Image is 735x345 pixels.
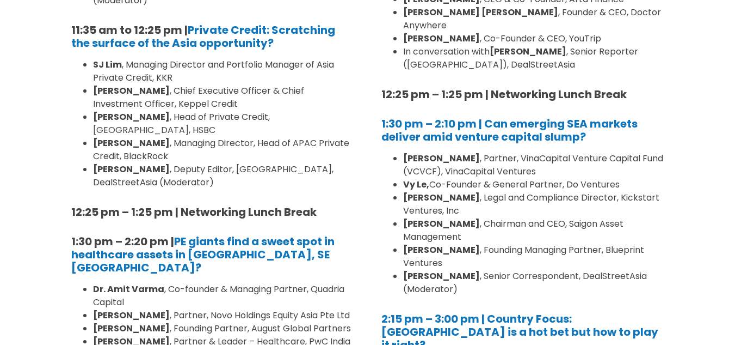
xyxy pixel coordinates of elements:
strong: SJ Lim [93,58,122,71]
strong: [PERSON_NAME] [490,45,566,58]
b: [PERSON_NAME] [403,152,480,165]
li: In conversation with , Senior Reporter ([GEOGRAPHIC_DATA]), DealStreetAsia [403,45,664,71]
li: , Deputy Editor, [GEOGRAPHIC_DATA], DealStreetAsia (Moderator) [93,163,354,189]
strong: [PERSON_NAME] [93,84,170,97]
li: , Co-Founder & CEO, YouTrip [403,32,664,45]
a: 1:30 pm – 2:10 pm | Can emerging SEA markets deliver amid venture capital slump? [381,116,638,144]
li: , Managing Director, Head of APAC Private Credit, BlackRock [93,137,354,163]
li: , Partner, VinaCapital Venture Capital Fund (VCVCF), VinaCapital Ventures [403,152,664,178]
li: , Founding Managing Partner, Blueprint Ventures [403,244,664,270]
strong: [PERSON_NAME] [93,163,170,175]
b: 1:30 pm – 2:20 pm | [71,234,335,275]
strong: [PERSON_NAME] [PERSON_NAME] [403,6,558,19]
strong: [PERSON_NAME] [93,309,170,322]
li: , Partner, Novo Holdings Equity Asia Pte Ltd [93,309,354,322]
a: PE giants find a sweet spot in healthcare assets in [GEOGRAPHIC_DATA], SE [GEOGRAPHIC_DATA]? [71,234,335,275]
b: Vy Le, [403,178,429,191]
strong: 12:25 pm – 1:25 pm | Networking Lunch Break [381,87,627,102]
a: Private Credit: Scratching the surface of the Asia opportunity? [71,22,335,51]
li: , Senior Correspondent, DealStreetAsia (Moderator) [403,270,664,296]
b: [PERSON_NAME] [403,217,480,230]
li: , Founder & CEO, Doctor Anywhere [403,6,664,32]
strong: [PERSON_NAME] [403,191,480,204]
strong: [PERSON_NAME] [93,322,170,335]
strong: Dr. Amit Varma [93,283,164,295]
li: , Head of Private Credit, [GEOGRAPHIC_DATA], HSBC [93,111,354,137]
strong: [PERSON_NAME] [403,32,480,45]
li: , Managing Director and Portfolio Manager of Asia Private Credit, KKR [93,58,354,84]
li: , Chief Executive Officer & Chief Investment Officer, Keppel Credit [93,84,354,111]
li: , Co-founder & Managing Partner, Quadria Capital [93,283,354,309]
b: 12:25 pm – 1:25 pm | Networking Lunch Break [71,204,317,220]
li: Co-Founder & General Partner, Do Ventures [403,178,664,191]
li: , Founding Partner, August Global Partners [93,322,354,335]
strong: [PERSON_NAME] [403,270,480,282]
li: , Legal and Compliance Director, Kickstart Ventures, Inc [403,191,664,217]
strong: [PERSON_NAME] [93,137,170,149]
li: , Chairman and CEO, Saigon Asset Management [403,217,664,244]
strong: [PERSON_NAME] [403,244,480,256]
b: 11:35 am to 12:25 pm | [71,22,335,51]
strong: [PERSON_NAME] [93,111,170,123]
